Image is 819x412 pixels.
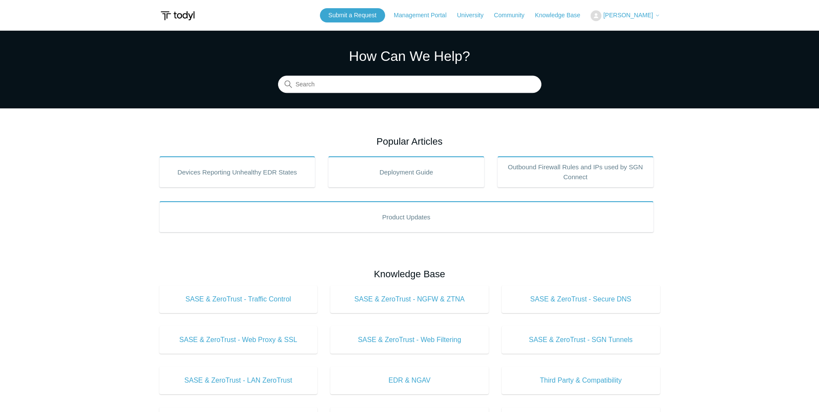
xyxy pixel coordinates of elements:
a: SASE & ZeroTrust - NGFW & ZTNA [330,285,489,313]
a: EDR & NGAV [330,367,489,394]
a: Submit a Request [320,8,385,22]
a: Outbound Firewall Rules and IPs used by SGN Connect [497,156,654,187]
button: [PERSON_NAME] [591,10,660,21]
span: SASE & ZeroTrust - LAN ZeroTrust [172,375,305,386]
a: Community [494,11,533,20]
span: [PERSON_NAME] [603,12,653,19]
span: SASE & ZeroTrust - NGFW & ZTNA [343,294,476,304]
a: SASE & ZeroTrust - Traffic Control [159,285,318,313]
h2: Popular Articles [159,134,660,149]
span: SASE & ZeroTrust - Web Proxy & SSL [172,335,305,345]
a: SASE & ZeroTrust - LAN ZeroTrust [159,367,318,394]
span: Third Party & Compatibility [515,375,647,386]
a: Third Party & Compatibility [502,367,660,394]
h1: How Can We Help? [278,46,541,67]
span: SASE & ZeroTrust - Web Filtering [343,335,476,345]
a: Deployment Guide [328,156,484,187]
span: SASE & ZeroTrust - SGN Tunnels [515,335,647,345]
img: Todyl Support Center Help Center home page [159,8,196,24]
a: SASE & ZeroTrust - Web Filtering [330,326,489,354]
a: SASE & ZeroTrust - Secure DNS [502,285,660,313]
a: Product Updates [159,201,654,232]
a: University [457,11,492,20]
a: Management Portal [394,11,455,20]
a: SASE & ZeroTrust - Web Proxy & SSL [159,326,318,354]
h2: Knowledge Base [159,267,660,281]
span: SASE & ZeroTrust - Traffic Control [172,294,305,304]
a: SASE & ZeroTrust - SGN Tunnels [502,326,660,354]
a: Devices Reporting Unhealthy EDR States [159,156,316,187]
span: SASE & ZeroTrust - Secure DNS [515,294,647,304]
a: Knowledge Base [535,11,589,20]
span: EDR & NGAV [343,375,476,386]
input: Search [278,76,541,93]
